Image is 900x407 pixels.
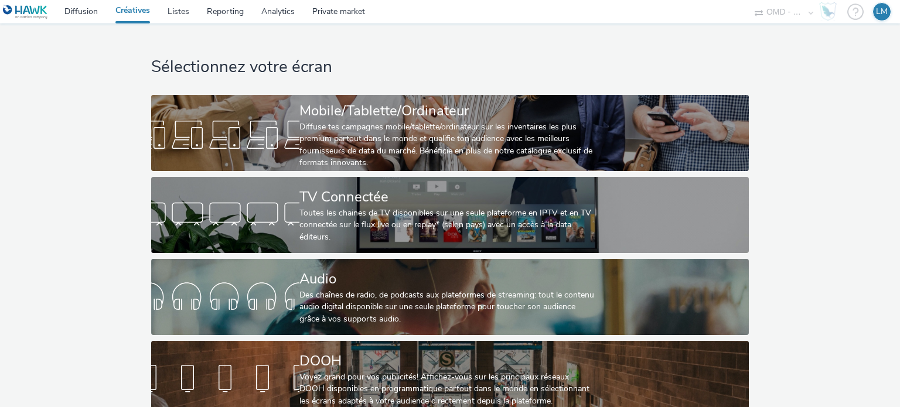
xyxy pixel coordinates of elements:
div: Des chaînes de radio, de podcasts aux plateformes de streaming: tout le contenu audio digital dis... [299,289,596,325]
img: Hawk Academy [819,2,837,21]
a: TV ConnectéeToutes les chaines de TV disponibles sur une seule plateforme en IPTV et en TV connec... [151,177,748,253]
img: undefined Logo [3,5,48,19]
div: Toutes les chaines de TV disponibles sur une seule plateforme en IPTV et en TV connectée sur le f... [299,207,596,243]
a: Hawk Academy [819,2,841,21]
div: TV Connectée [299,187,596,207]
div: DOOH [299,351,596,371]
div: LM [876,3,888,20]
div: Voyez grand pour vos publicités! Affichez-vous sur les principaux réseaux DOOH disponibles en pro... [299,371,596,407]
div: Diffuse tes campagnes mobile/tablette/ordinateur sur les inventaires les plus premium partout dan... [299,121,596,169]
a: AudioDes chaînes de radio, de podcasts aux plateformes de streaming: tout le contenu audio digita... [151,259,748,335]
div: Audio [299,269,596,289]
div: Mobile/Tablette/Ordinateur [299,101,596,121]
h1: Sélectionnez votre écran [151,56,748,78]
a: Mobile/Tablette/OrdinateurDiffuse tes campagnes mobile/tablette/ordinateur sur les inventaires le... [151,95,748,171]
